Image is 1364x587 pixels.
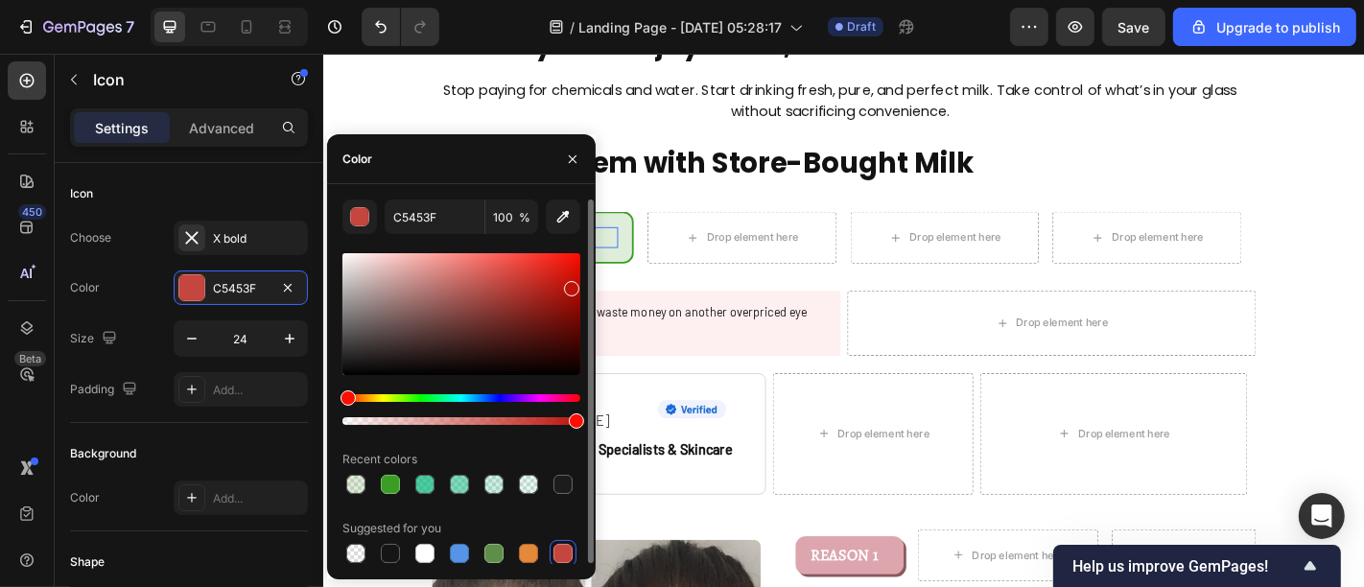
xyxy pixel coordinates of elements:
div: Drop element here [835,413,936,429]
span: Landing Page - [DATE] 05:28:17 [578,17,782,37]
img: gempages_518025133684687947-178ca77a-77d7-4080-822b-fd38ca885651.jpg [135,364,191,420]
div: Padding [70,377,141,403]
span: % [519,209,530,226]
div: Drop element here [912,548,1014,563]
div: C5453F [213,280,269,297]
div: Icon [70,185,93,202]
span: / [570,17,575,37]
div: Drop element here [872,197,974,212]
div: Undo/Redo [362,8,439,46]
button: Upgrade to publish [1173,8,1356,46]
div: Recent colors [342,451,417,468]
p: 7 [126,15,134,38]
div: Size [70,326,121,352]
p: Icon [93,68,256,91]
div: Drop element here [424,197,526,212]
div: Color [342,151,372,168]
div: Drop element here [766,291,868,306]
div: Open Intercom Messenger [1299,493,1345,539]
div: Color [70,489,100,506]
div: Shape [70,553,105,571]
div: Suggested for you [342,520,441,537]
div: Upgrade to publish [1189,17,1340,37]
div: Beta [14,351,46,366]
div: Drop element here [717,548,819,563]
p: Dr. [PERSON_NAME] [200,366,331,422]
span: Save [1118,19,1150,35]
input: Eg: FFFFFF [385,200,484,234]
div: Color [70,279,100,296]
button: Save [1102,8,1165,46]
span: Help us improve GemPages! [1072,557,1299,575]
div: Add... [213,382,303,399]
div: Drop element here [569,413,670,429]
strong: Note: [134,278,168,294]
div: X bold [213,230,303,247]
div: Choose [70,229,111,247]
div: 450 [18,204,46,220]
p: Settings [95,118,149,138]
button: 7 [8,8,143,46]
p: Advanced [189,118,254,138]
span: Draft [847,18,876,35]
p: Read this BEFORE you waste money on another overpriced eye cream or salon treatment! [134,274,560,322]
div: Add... [213,490,303,507]
img: gempages_518025133684687947-74463d2e-cfcd-4239-bf0c-2e1f2904752b.webp [369,383,445,404]
div: Background [70,445,136,462]
div: Hue [342,394,580,402]
button: Show survey - Help us improve GemPages! [1072,554,1322,577]
p: REASON 1 [531,544,620,567]
strong: Trusted by Eye Specialists & Skincare Experts [200,429,453,475]
div: Drop element here [648,197,750,212]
